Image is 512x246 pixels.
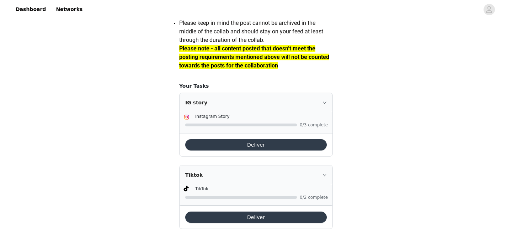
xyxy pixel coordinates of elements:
[195,114,230,119] span: Instagram Story
[184,114,190,120] img: Instagram Icon
[300,123,328,127] span: 0/3 complete
[180,165,332,185] div: icon: rightTiktok
[179,82,333,90] h4: Your Tasks
[195,186,208,191] span: TikTok
[486,4,492,15] div: avatar
[322,100,327,105] i: icon: right
[185,139,327,151] button: Deliver
[185,212,327,223] button: Deliver
[52,1,87,17] a: Networks
[300,195,328,199] span: 0/2 complete
[180,93,332,112] div: icon: rightIG story
[179,45,329,69] span: Please note - all content posted that doesn’t meet the posting requirements mentioned above will ...
[179,20,323,43] span: Please keep in mind the post cannot be archived in the middle of the collab and should stay on yo...
[11,1,50,17] a: Dashboard
[322,173,327,177] i: icon: right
